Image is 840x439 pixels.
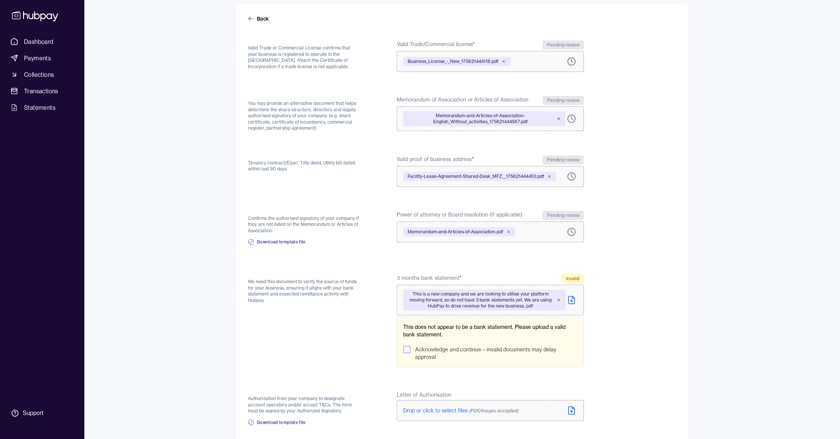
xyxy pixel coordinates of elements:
[408,173,544,179] span: Facility-Lease-Agreement-Shared-Desk_MFZ__175621444453.pdf
[7,68,77,81] a: Collections
[248,279,361,303] p: We need this document to verify the source of funds for your business, ensuring it aligns with yo...
[248,100,361,131] p: You may provide an alternative document that helps determine the share structure, directors and l...
[248,414,306,431] a: Download template file
[543,96,584,105] div: Pending review
[24,37,54,46] span: Dashboard
[248,45,361,70] p: Valid Trade or Commercial License confirms that your business is registered to operate in the [GE...
[7,35,77,48] a: Dashboard
[22,409,43,417] div: Support
[24,103,55,112] span: Statements
[408,113,553,125] span: Memorandum-and-Articles-of-Association-English_Without_activities_175621444567.pdf
[7,405,77,421] a: Support
[408,229,503,235] span: Memorandum-and-Articles-of-Association.pdf
[397,155,474,164] span: Valid proof of business address
[543,211,584,220] div: Pending review
[248,215,361,234] p: Confirms the authorised signatory of your company if they are not listed on the Memorandum or Art...
[248,234,306,250] a: Download template file
[415,346,577,361] label: Acknowledge and continue – invalid documents may delay approval
[7,51,77,65] a: Payments
[397,96,528,105] span: Memorandum of Association or Articles of Association
[7,84,77,98] a: Transactions
[403,323,577,338] p: This does not appear to be a bank statement. Please upload a valid bank statement.
[397,274,462,283] span: 3 months bank statement
[469,408,519,414] span: (PDF/Images accepted)
[397,40,475,49] span: Valid Trade/Commercial license
[403,407,519,414] span: Drop or click to select files
[408,58,498,64] span: Business_License_-_New_175621444118.pdf
[408,291,553,309] span: This is a new company and we are looking to utilise your platform moving forward, so do not have ...
[397,211,522,220] span: Power of attorney or Board resolution (If applicable)
[543,155,584,164] div: Pending review
[257,239,306,245] span: Download template file
[248,160,361,172] p: Tenancy contract/Eijari, Title deed, Utility bill dated within last 90 days
[397,391,451,399] span: Letter of Authorisation
[248,15,270,22] a: Back
[24,87,58,96] span: Transactions
[257,420,306,426] span: Download template file
[7,101,77,114] a: Statements
[248,396,361,414] p: Authorization from your company to designate account operators and/or accept T&Cs. The form must ...
[24,70,54,79] span: Collections
[24,54,51,63] span: Payments
[561,274,584,283] div: Invalid
[543,40,584,49] div: Pending review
